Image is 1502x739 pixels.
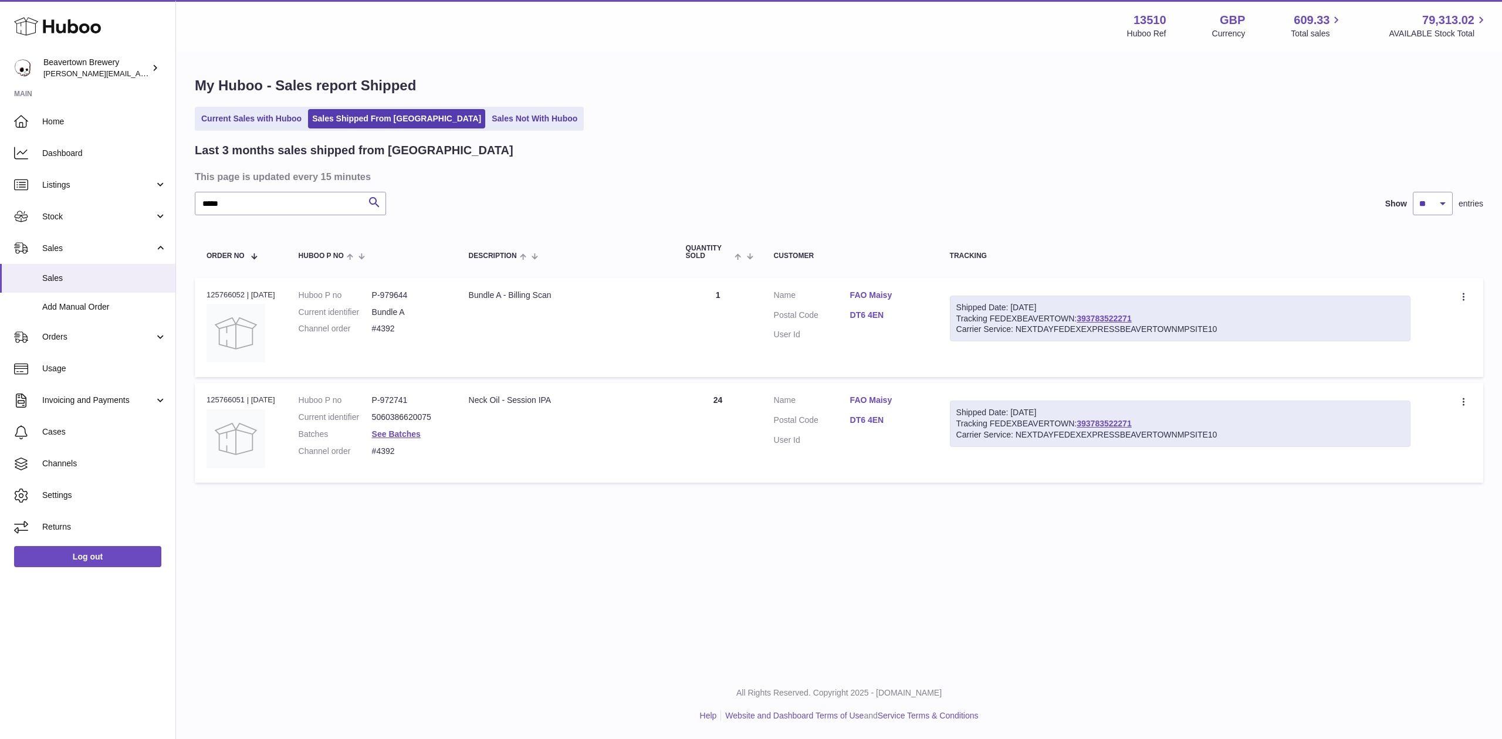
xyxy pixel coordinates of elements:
dt: Name [774,290,850,304]
a: Current Sales with Huboo [197,109,306,128]
span: Huboo P no [299,252,344,260]
label: Show [1385,198,1407,209]
a: Sales Shipped From [GEOGRAPHIC_DATA] [308,109,485,128]
strong: GBP [1220,12,1245,28]
strong: 13510 [1134,12,1166,28]
a: DT6 4EN [850,415,926,426]
span: Home [42,116,167,127]
img: no-photo.jpg [207,304,265,362]
a: 79,313.02 AVAILABLE Stock Total [1389,12,1488,39]
dt: Name [774,395,850,409]
a: Help [700,711,717,720]
div: Shipped Date: [DATE] [956,407,1404,418]
dt: Huboo P no [299,290,372,301]
dt: Postal Code [774,415,850,429]
a: FAO Maisy [850,395,926,406]
dt: Postal Code [774,310,850,324]
span: Usage [42,363,167,374]
span: Cases [42,426,167,438]
span: Stock [42,211,154,222]
dt: Batches [299,429,372,440]
h2: Last 3 months sales shipped from [GEOGRAPHIC_DATA] [195,143,513,158]
td: 24 [674,383,762,482]
span: Description [469,252,517,260]
dd: #4392 [372,446,445,457]
div: Neck Oil - Session IPA [469,395,662,406]
span: Invoicing and Payments [42,395,154,406]
span: Quantity Sold [686,245,732,260]
span: Add Manual Order [42,301,167,313]
span: Listings [42,179,154,191]
span: Order No [207,252,245,260]
dd: Bundle A [372,307,445,318]
span: Orders [42,331,154,343]
img: Matthew.McCormack@beavertownbrewery.co.uk [14,59,32,77]
span: [PERSON_NAME][EMAIL_ADDRESS][PERSON_NAME][DOMAIN_NAME] [43,69,298,78]
dt: Channel order [299,323,372,334]
span: 609.33 [1294,12,1330,28]
p: All Rights Reserved. Copyright 2025 - [DOMAIN_NAME] [185,687,1493,699]
div: Carrier Service: NEXTDAYFEDEXEXPRESSBEAVERTOWNMPSITE10 [956,429,1404,440]
a: 393783522271 [1077,314,1131,323]
dt: Current identifier [299,412,372,423]
div: 125766051 | [DATE] [207,395,275,405]
li: and [721,710,978,721]
a: Service Terms & Conditions [878,711,979,720]
span: Channels [42,458,167,469]
span: Returns [42,521,167,533]
div: Tracking FEDEXBEAVERTOWN: [950,296,1410,342]
div: Carrier Service: NEXTDAYFEDEXEXPRESSBEAVERTOWNMPSITE10 [956,324,1404,335]
dt: User Id [774,435,850,446]
img: no-photo.jpg [207,409,265,468]
div: Beavertown Brewery [43,57,149,79]
dt: Huboo P no [299,395,372,406]
span: Total sales [1291,28,1343,39]
span: Dashboard [42,148,167,159]
div: Tracking [950,252,1410,260]
a: DT6 4EN [850,310,926,321]
div: 125766052 | [DATE] [207,290,275,300]
dt: User Id [774,329,850,340]
a: Sales Not With Huboo [488,109,581,128]
h3: This page is updated every 15 minutes [195,170,1480,183]
span: Sales [42,243,154,254]
span: 79,313.02 [1422,12,1474,28]
a: FAO Maisy [850,290,926,301]
span: entries [1459,198,1483,209]
div: Customer [774,252,926,260]
div: Currency [1212,28,1246,39]
h1: My Huboo - Sales report Shipped [195,76,1483,95]
dd: 5060386620075 [372,412,445,423]
dd: #4392 [372,323,445,334]
span: Sales [42,273,167,284]
dd: P-979644 [372,290,445,301]
div: Shipped Date: [DATE] [956,302,1404,313]
a: 393783522271 [1077,419,1131,428]
td: 1 [674,278,762,377]
span: AVAILABLE Stock Total [1389,28,1488,39]
div: Tracking FEDEXBEAVERTOWN: [950,401,1410,447]
a: Log out [14,546,161,567]
a: 609.33 Total sales [1291,12,1343,39]
dt: Channel order [299,446,372,457]
span: Settings [42,490,167,501]
a: Website and Dashboard Terms of Use [725,711,864,720]
div: Bundle A - Billing Scan [469,290,662,301]
a: See Batches [372,429,421,439]
dd: P-972741 [372,395,445,406]
dt: Current identifier [299,307,372,318]
div: Huboo Ref [1127,28,1166,39]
